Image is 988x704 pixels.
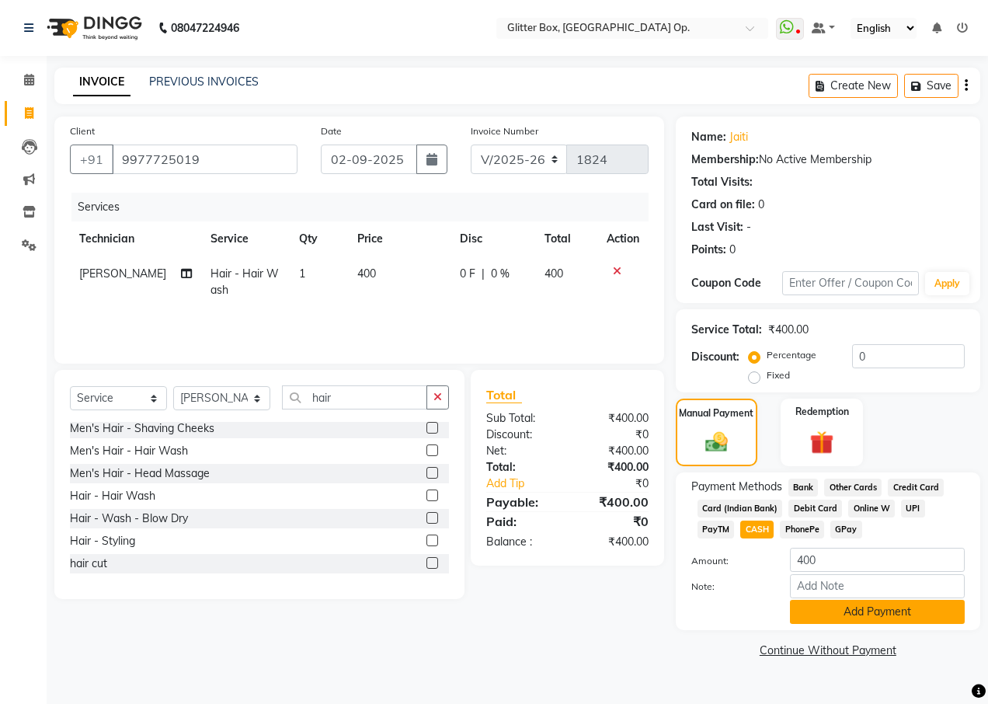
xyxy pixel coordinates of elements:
span: | [482,266,485,282]
span: 0 % [491,266,510,282]
b: 08047224946 [171,6,239,50]
div: Membership: [691,152,759,168]
span: Debit Card [788,500,842,518]
div: Men's Hair - Hair Wash [70,443,188,459]
div: Payable: [475,493,567,511]
div: Points: [691,242,726,258]
div: No Active Membership [691,152,965,168]
div: Men's Hair - Head Massage [70,465,210,482]
div: Paid: [475,512,567,531]
th: Price [348,221,451,256]
span: CASH [740,521,774,538]
div: Net: [475,443,567,459]
button: Add Payment [790,600,965,624]
label: Client [70,124,95,138]
label: Note: [680,580,778,594]
span: Payment Methods [691,479,782,495]
span: 1 [299,267,305,281]
a: Continue Without Payment [679,643,977,659]
span: [PERSON_NAME] [79,267,166,281]
span: 400 [357,267,376,281]
div: Total: [475,459,567,476]
div: Hair - Styling [70,533,135,549]
th: Action [597,221,649,256]
div: Hair - Wash - Blow Dry [70,511,188,527]
div: 0 [729,242,736,258]
span: GPay [830,521,862,538]
img: _gift.svg [802,428,840,458]
div: Total Visits: [691,174,753,190]
span: Total [486,387,522,403]
div: ₹400.00 [567,493,659,511]
span: 400 [544,267,563,281]
span: UPI [901,500,925,518]
input: Add Note [790,574,965,598]
div: Card on file: [691,197,755,213]
div: 0 [758,197,764,213]
span: PhonePe [780,521,824,538]
div: Last Visit: [691,219,743,235]
div: Balance : [475,534,567,550]
div: ₹400.00 [567,459,659,476]
label: Date [321,124,342,138]
div: Coupon Code [691,275,782,291]
button: +91 [70,145,113,174]
label: Invoice Number [471,124,538,138]
div: Discount: [691,349,739,365]
button: Apply [925,272,969,295]
span: Card (Indian Bank) [698,500,783,518]
span: Online W [848,500,895,518]
input: Search by Name/Mobile/Email/Code [112,145,297,174]
div: Services [71,193,660,221]
div: - [746,219,751,235]
div: ₹400.00 [768,322,809,338]
div: ₹400.00 [567,534,659,550]
div: Name: [691,129,726,145]
div: Hair - Hair Wash [70,488,155,504]
span: Hair - Hair Wash [210,267,279,297]
th: Service [201,221,289,256]
div: ₹0 [567,512,659,531]
th: Qty [290,221,348,256]
div: ₹0 [567,427,659,443]
label: Fixed [767,368,790,382]
div: ₹400.00 [567,443,659,459]
button: Save [904,74,958,98]
th: Disc [451,221,535,256]
span: Bank [788,479,819,497]
th: Total [535,221,597,256]
input: Search or Scan [282,385,427,410]
label: Amount: [680,554,778,568]
div: Discount: [475,427,567,443]
div: hair cut [70,556,107,572]
div: ₹0 [583,476,659,492]
a: INVOICE [73,68,130,96]
div: Men's Hair - Shaving Cheeks [70,420,214,437]
input: Amount [790,548,965,572]
label: Redemption [795,405,849,419]
span: 0 F [460,266,475,282]
img: logo [40,6,146,50]
a: PREVIOUS INVOICES [149,75,259,89]
a: Jaiti [729,129,748,145]
label: Manual Payment [679,406,753,420]
span: PayTM [698,521,735,538]
img: _cash.svg [698,430,734,455]
th: Technician [70,221,201,256]
span: Other Cards [824,479,882,497]
span: Credit Card [888,479,944,497]
div: Sub Total: [475,410,567,427]
button: Create New [809,74,898,98]
div: ₹400.00 [567,410,659,427]
input: Enter Offer / Coupon Code [782,271,919,295]
div: Service Total: [691,322,762,338]
a: Add Tip [475,476,583,492]
label: Percentage [767,348,816,362]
